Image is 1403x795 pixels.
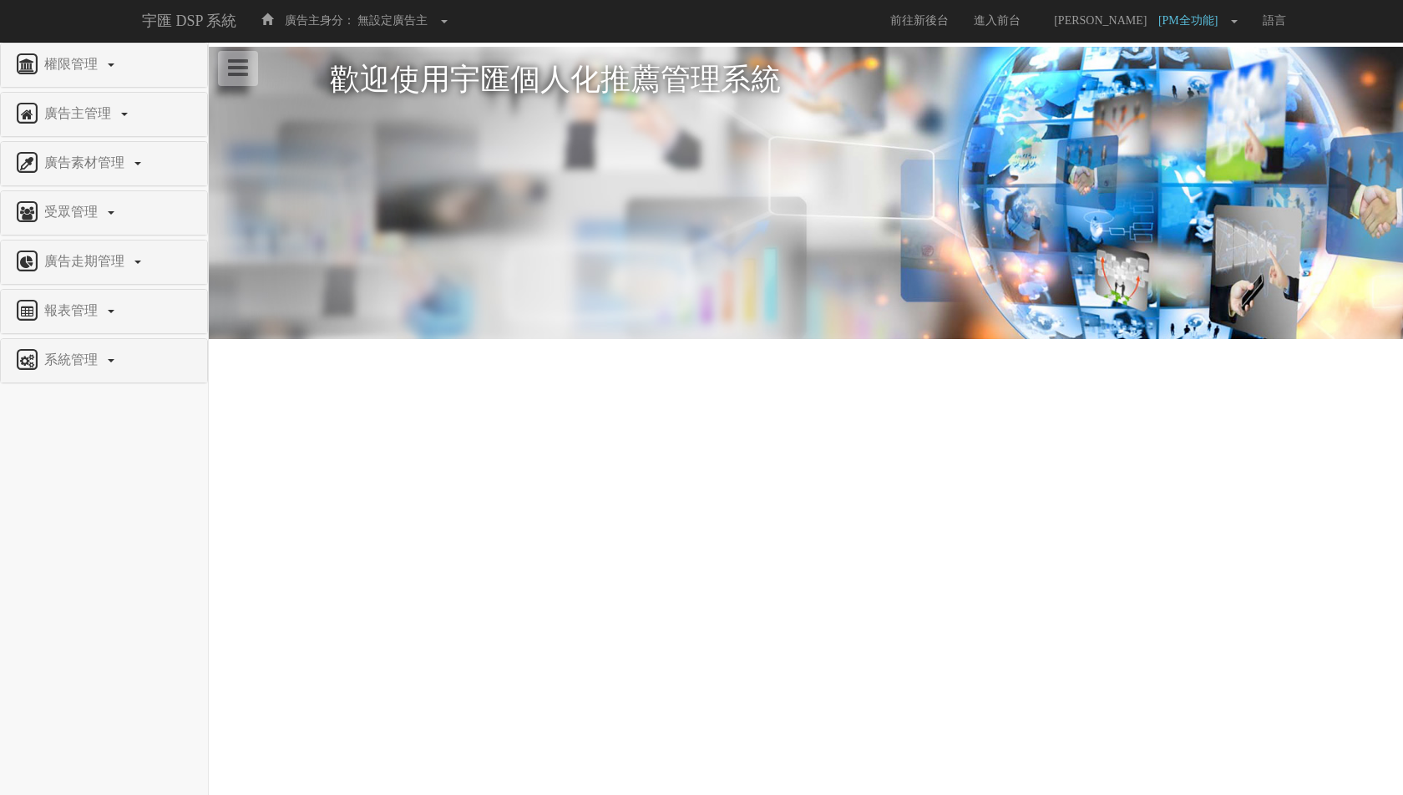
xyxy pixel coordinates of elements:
span: 權限管理 [40,57,106,71]
span: 受眾管理 [40,205,106,219]
span: 報表管理 [40,303,106,317]
span: 廣告素材管理 [40,155,133,170]
span: 廣告主管理 [40,106,119,120]
a: 系統管理 [13,347,195,374]
span: 無設定廣告主 [357,14,428,27]
span: 廣告主身分： [285,14,355,27]
h1: 歡迎使用宇匯個人化推薦管理系統 [330,63,1282,97]
a: 權限管理 [13,52,195,78]
a: 廣告素材管理 [13,150,195,177]
span: [PERSON_NAME] [1046,14,1155,27]
span: 廣告走期管理 [40,254,133,268]
a: 廣告走期管理 [13,249,195,276]
span: [PM全功能] [1158,14,1227,27]
span: 系統管理 [40,352,106,367]
a: 受眾管理 [13,200,195,226]
a: 廣告主管理 [13,101,195,128]
a: 報表管理 [13,298,195,325]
